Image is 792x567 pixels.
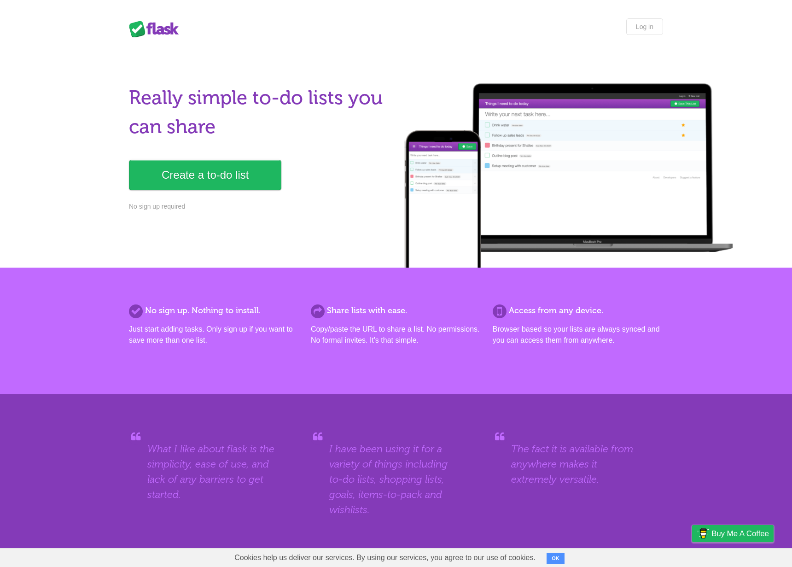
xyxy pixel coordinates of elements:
p: Copy/paste the URL to share a list. No permissions. No formal invites. It's that simple. [311,324,481,346]
p: Browser based so your lists are always synced and you can access them from anywhere. [493,324,663,346]
img: Buy me a coffee [697,526,709,541]
blockquote: What I like about flask is the simplicity, ease of use, and lack of any barriers to get started. [147,441,281,502]
button: OK [547,553,565,564]
h2: No sign up. Nothing to install. [129,304,299,317]
p: Just start adding tasks. Only sign up if you want to save more than one list. [129,324,299,346]
blockquote: I have been using it for a variety of things including to-do lists, shopping lists, goals, items-... [329,441,463,517]
h2: Share lists with ease. [311,304,481,317]
blockquote: The fact it is available from anywhere makes it extremely versatile. [511,441,645,487]
span: Cookies help us deliver our services. By using our services, you agree to our use of cookies. [225,549,545,567]
h2: Access from any device. [493,304,663,317]
a: Log in [626,18,663,35]
a: Create a to-do list [129,160,281,190]
p: No sign up required [129,202,390,211]
div: Flask Lists [129,21,184,37]
h1: Really simple to-do lists you can share [129,83,390,141]
a: Buy me a coffee [692,525,774,542]
span: Buy me a coffee [711,526,769,542]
